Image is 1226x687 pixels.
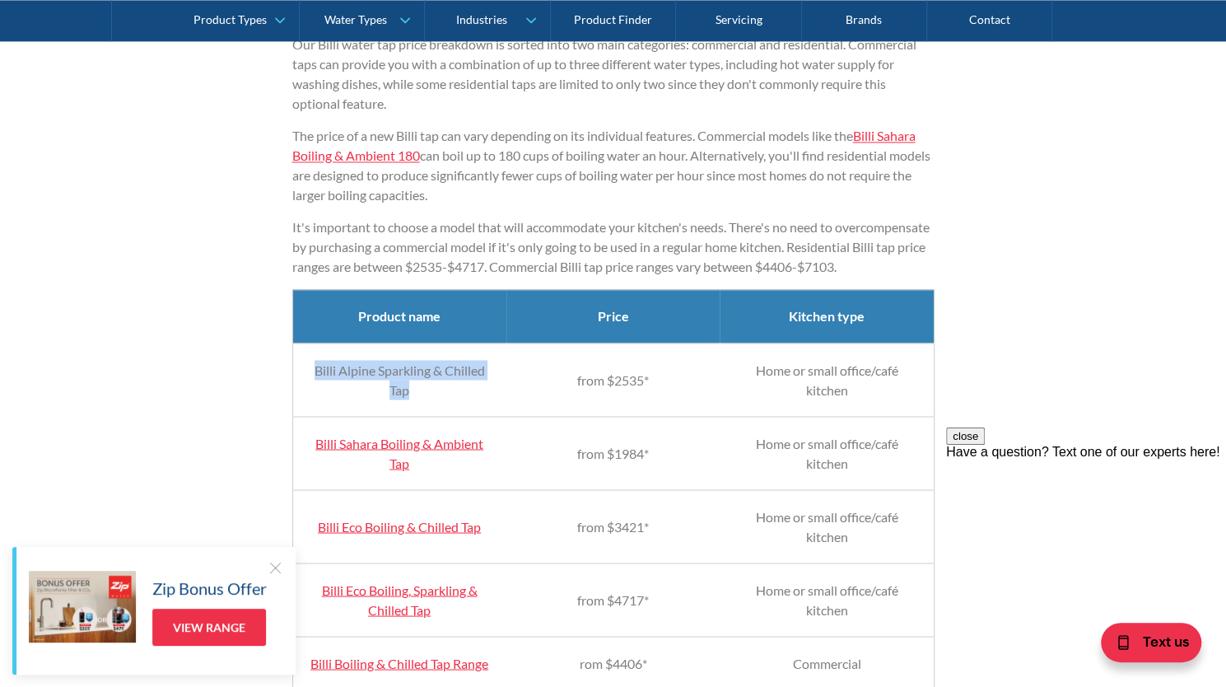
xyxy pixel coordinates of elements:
[946,428,1226,625] iframe: podium webchat widget prompt
[1094,605,1226,687] iframe: podium webchat widget bubble
[292,217,935,277] p: It's important to choose a model that will accommodate your kitchen's needs. There's no need to o...
[720,489,934,563] td: Home or small office/café kitchen
[292,35,935,114] p: Our Billi water tap price breakdown is sorted into two main categories: commercial and residentia...
[292,126,935,205] p: The price of a new Billi tap can vary depending on its individual features. Commercial models lik...
[324,13,387,27] div: Water Types
[789,308,865,324] strong: Kitchen type
[310,655,488,671] a: Billi Boiling & Chilled Tap Range
[315,435,483,470] a: Billi Sahara Boiling & Ambient Tap
[456,13,507,27] div: Industries
[506,416,720,489] td: from $1984*
[358,308,441,324] strong: Product name
[506,489,720,563] td: from $3421*
[720,343,934,416] td: Home or small office/café kitchen
[322,582,478,617] a: Billi Eco Boiling, Sparkling & Chilled Tap
[193,13,267,27] div: Product Types
[29,571,136,643] img: Zip Bonus Offer
[152,609,266,646] a: View Range
[506,343,720,416] td: from $2535*
[152,576,267,601] h5: Zip Bonus Offer
[597,308,628,324] strong: Price
[720,563,934,636] td: Home or small office/café kitchen
[318,518,481,534] a: Billi Eco Boiling & Chilled Tap
[506,563,720,636] td: from $4717*
[292,128,916,163] a: Billi Sahara Boiling & Ambient 180
[720,416,934,489] td: Home or small office/café kitchen
[292,343,506,416] td: Billi Alpine Sparkling & Chilled Tap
